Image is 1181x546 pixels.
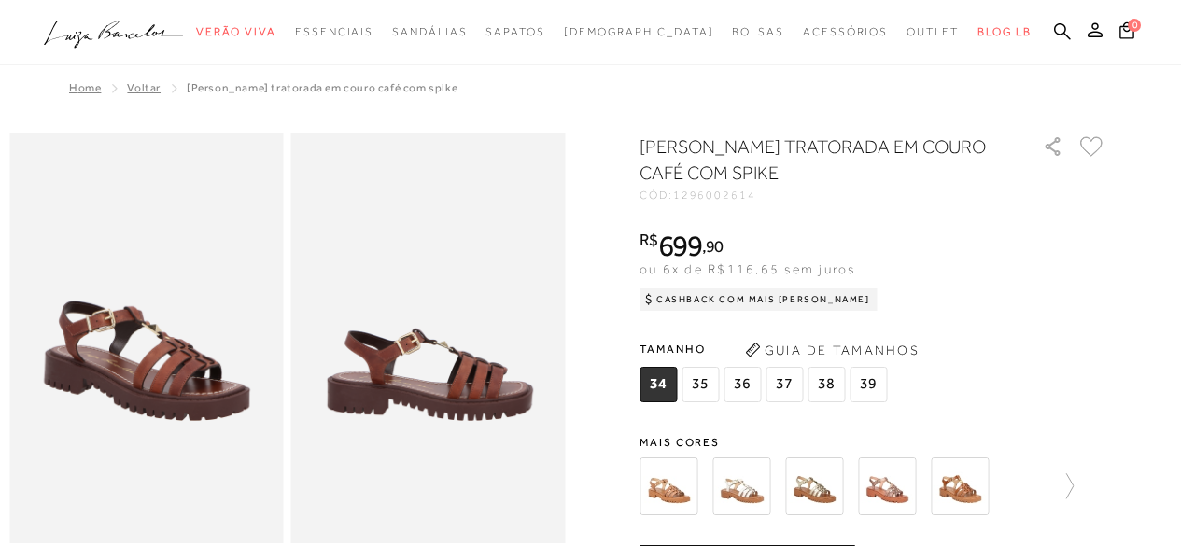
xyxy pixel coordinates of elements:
[808,367,845,402] span: 38
[69,81,101,94] a: Home
[850,367,887,402] span: 39
[187,81,457,94] span: [PERSON_NAME] TRATORADA EM COURO CAFÉ COM SPIKE
[640,231,658,248] i: R$
[712,457,770,515] img: SANDÁLIA FLAT TRATORADA REBITE CENTRAL OFF WHITE
[682,367,719,402] span: 35
[640,335,892,363] span: Tamanho
[1114,21,1140,46] button: 0
[931,457,989,515] img: SANDÁLIA FLAT TRATORADA TIRAS REBITE CROCO CARAMELO
[640,261,855,276] span: ou 6x de R$116,65 sem juros
[658,229,702,262] span: 699
[9,133,284,543] img: image
[640,133,990,186] h1: [PERSON_NAME] TRATORADA EM COURO CAFÉ COM SPIKE
[977,15,1032,49] a: BLOG LB
[640,457,697,515] img: SANDÁLIA FLAT TRATORADA REBITE CENTRAL CARAMELO
[907,25,959,38] span: Outlet
[564,15,714,49] a: noSubCategoriesText
[640,288,878,311] div: Cashback com Mais [PERSON_NAME]
[907,15,959,49] a: noSubCategoriesText
[724,367,761,402] span: 36
[295,15,373,49] a: noSubCategoriesText
[766,367,803,402] span: 37
[485,15,544,49] a: noSubCategoriesText
[291,133,566,543] img: image
[564,25,714,38] span: [DEMOGRAPHIC_DATA]
[196,15,276,49] a: noSubCategoriesText
[858,457,916,515] img: SANDÁLIA FLAT TRATORADA TIRAS REBITE COBRA PYTHON NATURAL
[738,335,925,365] button: Guia de Tamanhos
[640,189,1013,201] div: CÓD:
[640,437,1106,448] span: Mais cores
[702,238,724,255] i: ,
[392,25,467,38] span: Sandálias
[1128,19,1141,32] span: 0
[732,25,784,38] span: Bolsas
[803,15,888,49] a: noSubCategoriesText
[732,15,784,49] a: noSubCategoriesText
[392,15,467,49] a: noSubCategoriesText
[640,367,677,402] span: 34
[977,25,1032,38] span: BLOG LB
[127,81,161,94] a: Voltar
[803,25,888,38] span: Acessórios
[295,25,373,38] span: Essenciais
[706,236,724,256] span: 90
[785,457,843,515] img: SANDÁLIA FLAT TRATORADA TIRAS REBITE COBRA METALIZADA DOURADA
[485,25,544,38] span: Sapatos
[196,25,276,38] span: Verão Viva
[673,189,756,202] span: 1296002614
